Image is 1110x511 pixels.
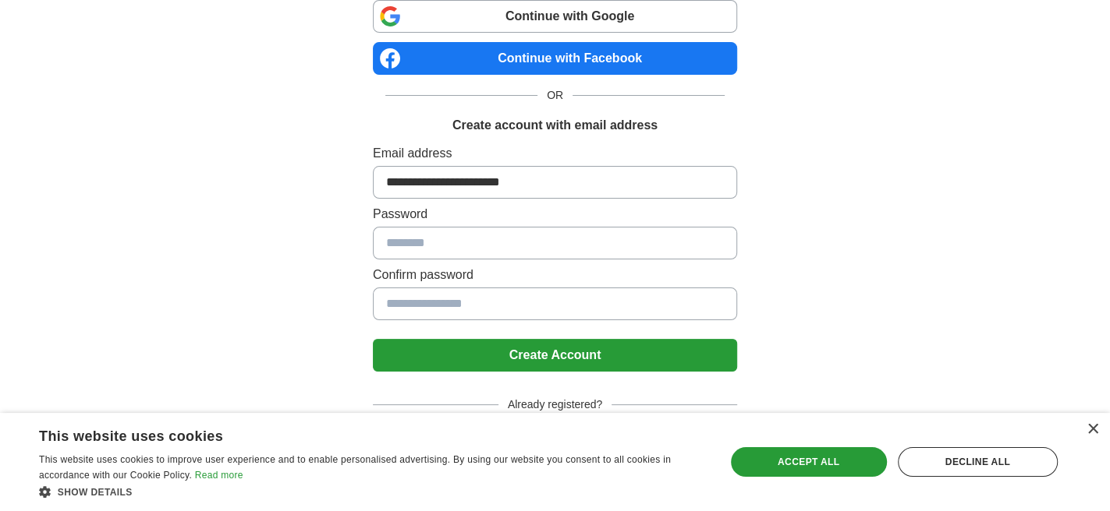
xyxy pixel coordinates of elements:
span: This website uses cookies to improve user experience and to enable personalised advertising. By u... [39,454,671,481]
label: Confirm password [373,266,737,284]
a: Continue with Facebook [373,42,737,75]
span: Show details [58,487,133,498]
span: OR [537,87,573,104]
label: Email address [373,144,737,163]
div: Show details [39,484,704,499]
div: Decline all [898,447,1059,477]
label: Password [373,205,737,224]
div: Accept all [731,447,887,477]
div: Close [1087,424,1098,435]
div: This website uses cookies [39,422,665,446]
a: Read more, opens a new window [195,470,243,481]
button: Create Account [373,339,737,372]
span: Already registered? [498,396,612,413]
h1: Create account with email address [452,116,658,135]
